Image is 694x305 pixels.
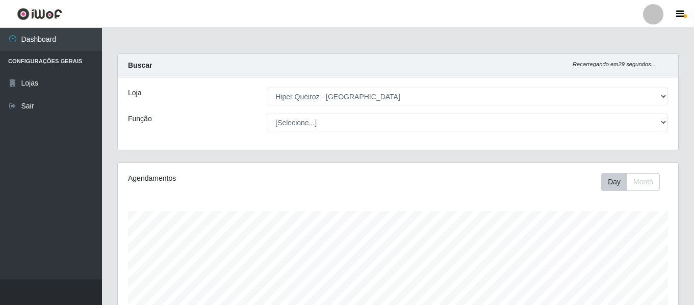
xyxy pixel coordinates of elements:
[573,61,656,67] i: Recarregando em 29 segundos...
[601,173,660,191] div: First group
[601,173,627,191] button: Day
[17,8,62,20] img: CoreUI Logo
[128,88,141,98] label: Loja
[128,61,152,69] strong: Buscar
[601,173,668,191] div: Toolbar with button groups
[128,173,344,184] div: Agendamentos
[627,173,660,191] button: Month
[128,114,152,124] label: Função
